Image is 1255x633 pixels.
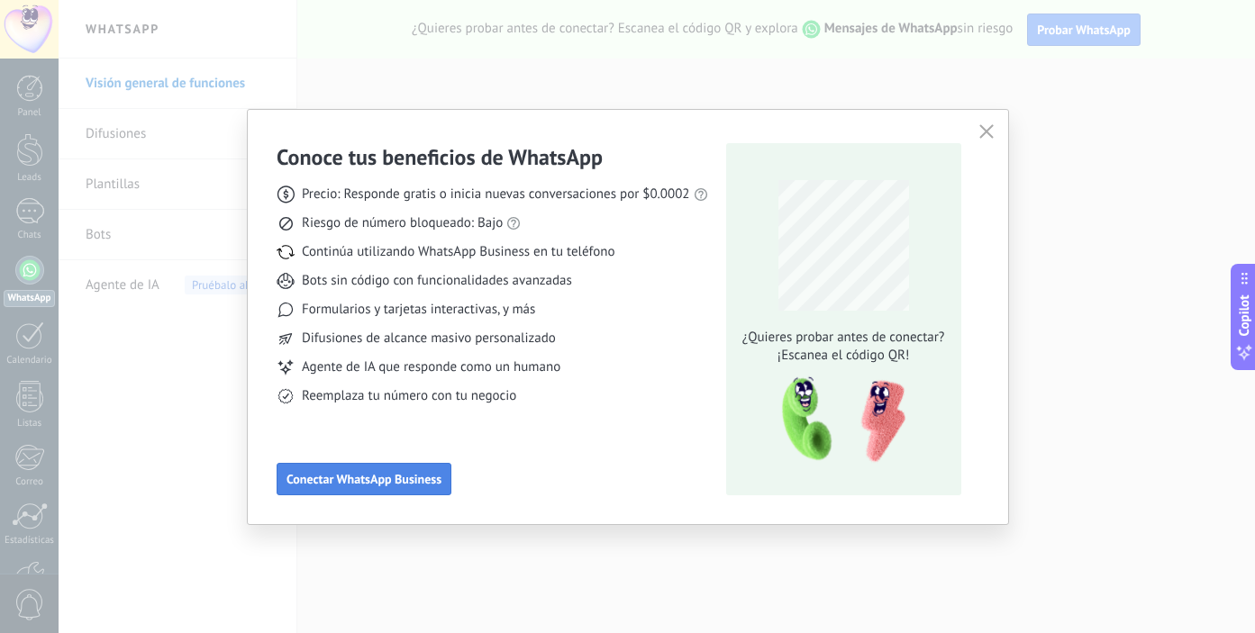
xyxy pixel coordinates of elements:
span: Precio: Responde gratis o inicia nuevas conversaciones por $0.0002 [302,185,690,203]
span: Continúa utilizando WhatsApp Business en tu teléfono [302,243,614,261]
button: Conectar WhatsApp Business [277,463,451,495]
span: Reemplaza tu número con tu negocio [302,387,516,405]
span: Riesgo de número bloqueado: Bajo [302,214,503,232]
span: Conectar WhatsApp Business [286,473,441,485]
span: Formularios y tarjetas interactivas, y más [302,301,535,319]
span: Copilot [1235,294,1253,336]
span: Difusiones de alcance masivo personalizado [302,330,556,348]
span: Bots sin código con funcionalidades avanzadas [302,272,572,290]
span: Agente de IA que responde como un humano [302,358,560,376]
span: ¡Escanea el código QR! [737,347,950,365]
span: ¿Quieres probar antes de conectar? [737,329,950,347]
h3: Conoce tus beneficios de WhatsApp [277,143,603,171]
img: qr-pic-1x.png [767,372,909,468]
